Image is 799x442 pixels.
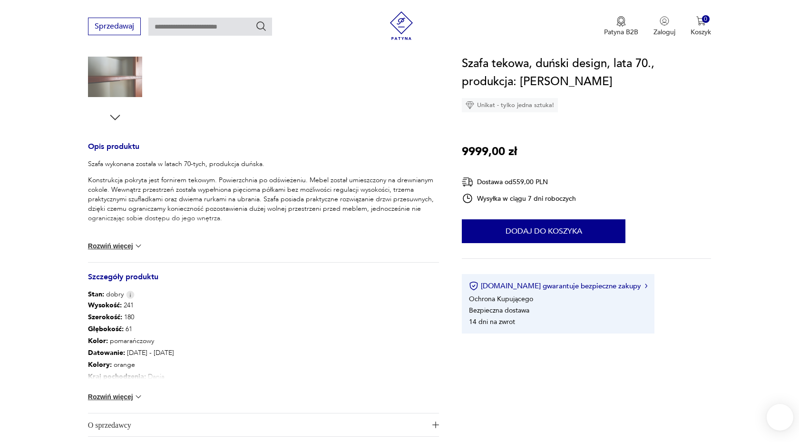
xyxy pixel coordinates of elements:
[134,392,143,402] img: chevron down
[134,241,143,251] img: chevron down
[767,404,793,431] iframe: Smartsupp widget button
[88,371,439,383] p: Dania
[604,16,638,37] button: Patyna B2B
[88,360,112,369] b: Kolory :
[88,311,439,323] p: 180
[653,28,675,37] p: Zaloguj
[88,413,439,436] button: Ikona plusaO sprzedawcy
[469,281,478,291] img: Ikona certyfikatu
[691,28,711,37] p: Koszyk
[88,290,104,299] b: Stan:
[88,323,439,335] p: 61
[462,176,576,188] div: Dostawa od 559,00 PLN
[616,16,626,27] img: Ikona medalu
[255,20,267,32] button: Szukaj
[88,274,439,290] h3: Szczegóły produktu
[88,176,439,223] p: Konstrukcja pokryta jest fornirem tekowym. Powierzchnia po odświeżeniu. Mebel został umieszczony ...
[88,359,439,371] p: orange
[604,16,638,37] a: Ikona medaluPatyna B2B
[462,193,576,204] div: Wysyłka w ciągu 7 dni roboczych
[88,372,146,381] b: Kraj pochodzenia :
[88,144,439,159] h3: Opis produktu
[88,24,141,30] a: Sprzedawaj
[462,176,473,188] img: Ikona dostawy
[660,16,669,26] img: Ikonka użytkownika
[466,101,474,109] img: Ikona diamentu
[88,336,108,345] b: Kolor:
[88,299,439,311] p: 241
[88,324,124,334] b: Głębokość :
[387,11,416,40] img: Patyna - sklep z meblami i dekoracjami vintage
[88,290,124,299] span: dobry
[469,306,529,315] li: Bezpieczna dostawa
[88,301,122,310] b: Wysokość :
[462,219,625,243] button: Dodaj do koszyka
[88,18,141,35] button: Sprzedawaj
[469,295,533,304] li: Ochrona Kupującego
[88,392,143,402] button: Rozwiń więcej
[88,348,125,357] b: Datowanie :
[126,291,135,299] img: Info icon
[469,281,647,291] button: [DOMAIN_NAME] gwarantuje bezpieczne zakupy
[696,16,706,26] img: Ikona koszyka
[88,413,426,436] span: O sprzedawcy
[462,143,517,161] p: 9999,00 zł
[88,313,122,322] b: Szerokość :
[469,317,515,326] li: 14 dni na zwrot
[691,16,711,37] button: 0Koszyk
[88,241,143,251] button: Rozwiń więcej
[88,230,439,258] p: Stan: Powierzchnia mebla po odświeżeniu. Widoczne drobne zarysowania, obicia oraz ubytki forniru,...
[88,335,439,347] p: pomarańczowy
[432,422,439,428] img: Ikona plusa
[462,55,711,91] h1: Szafa tekowa, duński design, lata 70., produkcja: [PERSON_NAME]
[702,15,710,23] div: 0
[88,50,142,104] img: Zdjęcie produktu Szafa tekowa, duński design, lata 70., produkcja: Dania
[88,347,439,359] p: [DATE] - [DATE]
[653,16,675,37] button: Zaloguj
[604,28,638,37] p: Patyna B2B
[645,284,648,288] img: Ikona strzałki w prawo
[88,159,439,169] p: Szafa wykonana została w latach 70-tych, produkcja duńska.
[462,98,558,112] div: Unikat - tylko jedna sztuka!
